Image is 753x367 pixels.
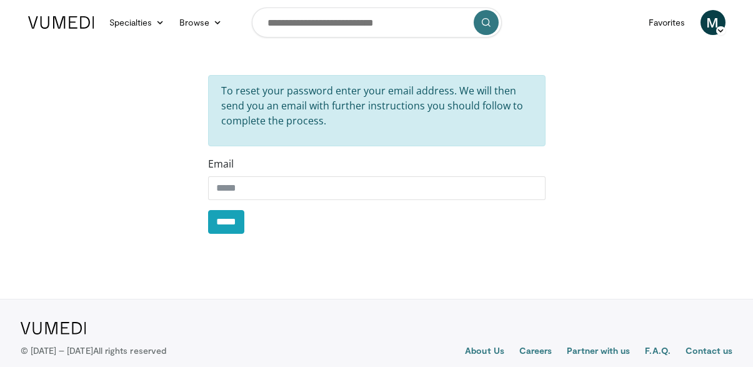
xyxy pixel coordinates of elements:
p: To reset your password enter your email address. We will then send you an email with further inst... [221,83,532,128]
img: VuMedi Logo [28,16,94,29]
a: About Us [465,344,504,359]
a: Specialties [102,10,172,35]
a: Browse [172,10,229,35]
a: Contact us [686,344,733,359]
a: Careers [519,344,552,359]
a: F.A.Q. [645,344,670,359]
span: All rights reserved [93,345,166,356]
img: VuMedi Logo [21,322,86,334]
label: Email [208,156,234,171]
a: Partner with us [567,344,630,359]
input: Search topics, interventions [252,8,502,38]
a: M [701,10,726,35]
p: © [DATE] – [DATE] [21,344,167,357]
a: Favorites [641,10,693,35]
